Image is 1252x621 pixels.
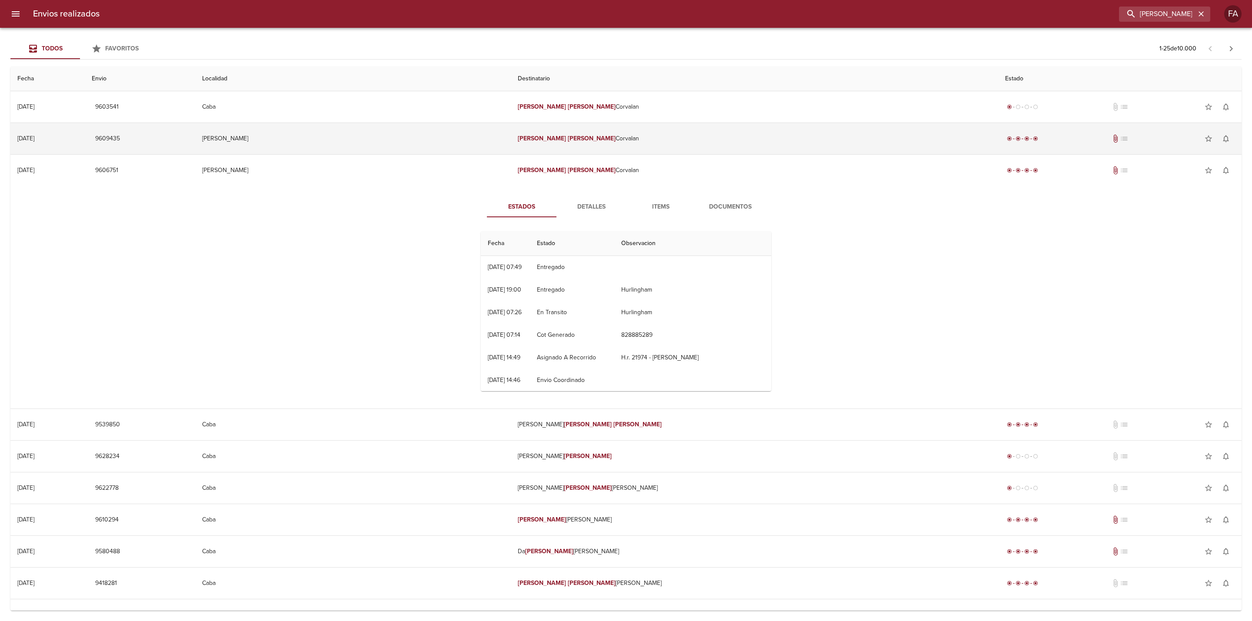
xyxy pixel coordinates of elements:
div: Tabs Envios [10,38,150,59]
span: notifications_none [1222,452,1230,461]
span: Tiene documentos adjuntos [1111,547,1120,556]
span: 9572214 [95,610,118,621]
span: notifications_none [1222,420,1230,429]
span: radio_button_checked [1007,136,1012,141]
div: Abrir información de usuario [1224,5,1242,23]
td: [PERSON_NAME] [511,568,998,599]
span: 9609435 [95,133,120,144]
div: [DATE] [17,516,34,523]
button: Agregar a favoritos [1200,130,1217,147]
button: Agregar a favoritos [1200,479,1217,497]
button: Activar notificaciones [1217,448,1235,465]
div: [DATE] [17,548,34,555]
td: [PERSON_NAME] [195,155,511,186]
button: 9603541 [92,99,122,115]
span: No tiene pedido asociado [1120,166,1129,175]
span: radio_button_checked [1033,581,1038,586]
span: radio_button_checked [1016,422,1021,427]
span: Detalles [562,202,621,213]
span: 9622778 [95,483,119,494]
td: 828885289 [614,324,771,346]
span: star_border [1204,484,1213,492]
div: FA [1224,5,1242,23]
input: buscar [1119,7,1195,22]
div: Entregado [1005,134,1040,143]
span: Tiene documentos adjuntos [1111,515,1120,524]
p: 1 - 25 de 10.000 [1159,44,1196,53]
span: star_border [1204,134,1213,143]
td: Hurlingham [614,279,771,301]
button: Activar notificaciones [1217,543,1235,560]
button: 9580488 [92,544,123,560]
button: Agregar a favoritos [1200,448,1217,465]
th: Destinatario [511,66,998,91]
span: radio_button_unchecked [1033,485,1038,491]
span: No tiene pedido asociado [1120,515,1129,524]
div: [DATE] [17,166,34,174]
div: Entregado [1005,166,1040,175]
em: [PERSON_NAME] [518,135,566,142]
span: radio_button_unchecked [1024,485,1029,491]
th: Observacion [614,231,771,256]
span: 9418281 [95,578,117,589]
th: Estado [998,66,1242,91]
button: 9539850 [92,417,123,433]
button: Agregar a favoritos [1200,543,1217,560]
em: [PERSON_NAME] [613,421,662,428]
button: Activar notificaciones [1217,98,1235,116]
button: 9606751 [92,163,122,179]
em: [PERSON_NAME] [564,484,612,491]
button: menu [5,3,26,24]
td: Entregado [530,256,614,279]
td: Caba [195,409,511,440]
span: radio_button_checked [1007,549,1012,554]
button: Agregar a favoritos [1200,575,1217,592]
span: No tiene pedido asociado [1120,134,1129,143]
span: notifications_none [1222,134,1230,143]
button: Activar notificaciones [1217,511,1235,528]
td: En Transito [530,301,614,324]
span: radio_button_checked [1007,422,1012,427]
div: [DATE] 14:49 [488,354,520,361]
span: radio_button_checked [1016,549,1021,554]
span: No tiene pedido asociado [1120,420,1129,429]
span: star_border [1204,452,1213,461]
td: Corvalan [511,123,998,154]
td: [PERSON_NAME] [195,123,511,154]
span: No tiene documentos adjuntos [1111,420,1120,429]
button: 9628234 [92,448,123,465]
span: radio_button_unchecked [1024,104,1029,110]
span: Favoritos [105,45,139,52]
th: Fecha [10,66,85,91]
div: Entregado [1005,515,1040,524]
th: Estado [530,231,614,256]
th: Localidad [195,66,511,91]
span: star_border [1204,579,1213,588]
div: Generado [1005,452,1040,461]
span: Tiene documentos adjuntos [1111,134,1120,143]
span: 9580488 [95,546,120,557]
div: [DATE] [17,484,34,491]
em: [PERSON_NAME] [525,548,573,555]
span: radio_button_checked [1033,168,1038,173]
span: radio_button_checked [1007,168,1012,173]
em: [PERSON_NAME] [568,135,616,142]
span: notifications_none [1222,547,1230,556]
div: [DATE] 07:26 [488,309,522,316]
span: radio_button_unchecked [1016,454,1021,459]
td: [PERSON_NAME] [511,409,998,440]
div: [DATE] 07:14 [488,331,520,339]
span: radio_button_unchecked [1016,104,1021,110]
button: Agregar a favoritos [1200,98,1217,116]
td: [PERSON_NAME] [PERSON_NAME] [511,472,998,504]
span: radio_button_checked [1024,581,1029,586]
span: Todos [42,45,63,52]
span: radio_button_checked [1016,136,1021,141]
div: [DATE] [17,421,34,428]
td: Caba [195,472,511,504]
td: Corvalan [511,91,998,123]
span: radio_button_unchecked [1033,104,1038,110]
button: 9609435 [92,131,123,147]
span: Estados [492,202,551,213]
em: [PERSON_NAME] [518,166,566,174]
